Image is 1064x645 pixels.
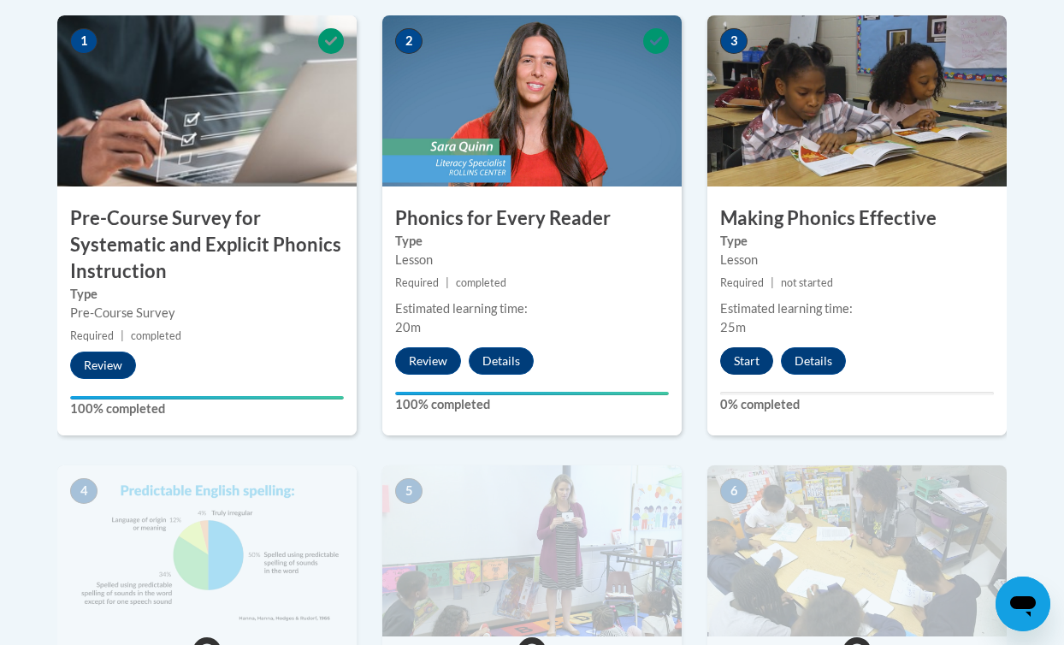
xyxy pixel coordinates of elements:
iframe: Button to launch messaging window [996,577,1050,631]
h3: Making Phonics Effective [707,205,1007,232]
img: Course Image [707,465,1007,636]
label: Type [395,232,669,251]
button: Start [720,347,773,375]
div: Lesson [720,251,994,269]
span: not started [781,276,833,289]
span: 4 [70,478,98,504]
div: Estimated learning time: [395,299,669,318]
button: Review [395,347,461,375]
span: 5 [395,478,423,504]
button: Details [781,347,846,375]
label: 100% completed [395,395,669,414]
span: 20m [395,320,421,334]
span: completed [456,276,506,289]
span: Required [70,329,114,342]
label: 0% completed [720,395,994,414]
span: Required [720,276,764,289]
label: Type [720,232,994,251]
img: Course Image [707,15,1007,186]
img: Course Image [57,15,357,186]
h3: Pre-Course Survey for Systematic and Explicit Phonics Instruction [57,205,357,284]
span: | [121,329,124,342]
span: 2 [395,28,423,54]
label: Type [70,285,344,304]
div: Pre-Course Survey [70,304,344,322]
span: Required [395,276,439,289]
span: | [771,276,774,289]
span: completed [131,329,181,342]
img: Course Image [382,465,682,636]
button: Review [70,352,136,379]
span: 25m [720,320,746,334]
span: | [446,276,449,289]
span: 6 [720,478,748,504]
label: 100% completed [70,399,344,418]
img: Course Image [382,15,682,186]
div: Estimated learning time: [720,299,994,318]
div: Your progress [70,396,344,399]
span: 1 [70,28,98,54]
button: Details [469,347,534,375]
div: Lesson [395,251,669,269]
img: Course Image [57,465,357,636]
span: 3 [720,28,748,54]
div: Your progress [395,392,669,395]
h3: Phonics for Every Reader [382,205,682,232]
